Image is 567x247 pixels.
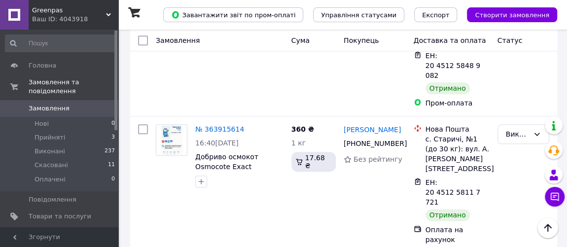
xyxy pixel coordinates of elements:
a: Створити замовлення [457,10,557,18]
div: Оплата на рахунок [425,225,490,245]
span: 3 [111,133,115,142]
img: Фото товару [161,125,182,155]
div: Виконано [506,129,529,140]
span: 237 [105,147,115,156]
span: 1 кг [291,139,306,147]
a: Добриво осмокот Osmocote Exact Standard 3-4 m [DATE]+2MgO+Te, 1 кг [195,153,277,190]
span: Без рейтингу [354,155,402,163]
span: Експорт [422,11,450,19]
a: Фото товару [156,124,187,156]
span: 360 ₴ [291,125,314,133]
span: Прийняті [35,133,65,142]
span: Cума [291,36,310,44]
span: Завантажити звіт по пром-оплаті [171,10,295,19]
div: Ваш ID: 4043918 [32,15,118,24]
span: Доставка та оплата [414,36,486,44]
button: Завантажити звіт по пром-оплаті [163,7,303,22]
span: 0 [111,175,115,184]
span: Повідомлення [29,195,76,204]
div: Отримано [425,82,470,94]
span: ЕН: 20 4512 5811 7721 [425,178,480,206]
button: Експорт [414,7,458,22]
span: 0 [111,119,115,128]
span: ЕН: 20 4512 5848 9082 [425,52,480,79]
button: Чат з покупцем [545,187,565,207]
span: Головна [29,61,56,70]
a: № 363915614 [195,125,244,133]
input: Пошук [5,35,116,52]
span: Замовлення [29,104,70,113]
span: Нові [35,119,49,128]
span: Статус [497,36,523,44]
div: 17.68 ₴ [291,152,336,172]
span: 11 [108,161,115,170]
div: Отримано [425,209,470,221]
span: 16:40[DATE] [195,139,239,147]
span: Покупець [344,36,379,44]
div: Нова Пошта [425,124,490,134]
button: Наверх [537,217,558,238]
span: Управління статусами [321,11,396,19]
span: Товари та послуги [29,212,91,221]
span: Замовлення [156,36,200,44]
span: Виконані [35,147,65,156]
span: Створити замовлення [475,11,549,19]
div: с. Старичі, №1 (до 30 кг): вул. А. [PERSON_NAME][STREET_ADDRESS] [425,134,490,174]
span: Greenpas [32,6,106,15]
span: Скасовані [35,161,68,170]
div: [PHONE_NUMBER] [342,137,399,150]
button: Управління статусами [313,7,404,22]
div: Пром-оплата [425,98,490,108]
span: Оплачені [35,175,66,184]
a: [PERSON_NAME] [344,125,401,135]
button: Створити замовлення [467,7,557,22]
span: Замовлення та повідомлення [29,78,118,96]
